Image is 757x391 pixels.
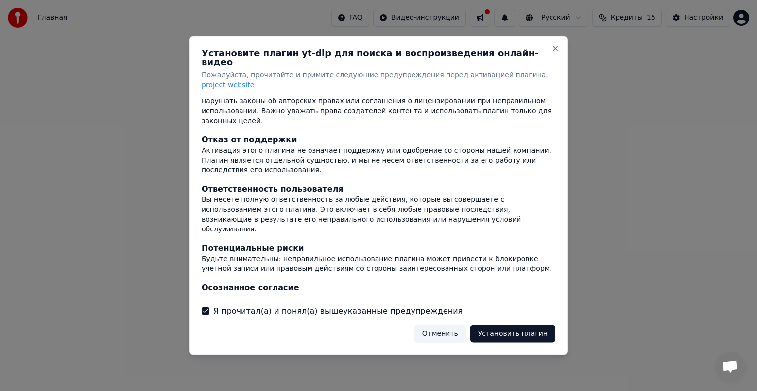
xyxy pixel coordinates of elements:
div: Ответственность пользователя [202,183,555,195]
label: Я прочитал(а) и понял(а) вышеуказанные предупреждения [213,305,463,317]
div: Отказ от поддержки [202,133,555,145]
button: Установить плагин [470,325,555,342]
p: Пожалуйста, прочитайте и примите следующие предупреждения перед активацией плагина. [202,70,555,90]
div: Активация этого плагина не означает поддержку или одобрение со стороны нашей компании. Плагин явл... [202,145,555,175]
div: Потенциальные риски [202,242,555,254]
div: Будьте внимательны: неправильное использование плагина может привести к блокировке учетной записи... [202,254,555,273]
span: project website [202,81,254,89]
h2: Установите плагин yt-dlp для поиска и воспроизведения онлайн-видео [202,49,555,66]
div: Этот плагин может позволять действия (например, скачивание контента), которые могут нарушать зако... [202,86,555,126]
div: Активируя этот плагин, вы подтверждаете, что прочитали и поняли эти предупреждения и принимаете п... [202,293,555,313]
div: Осознанное согласие [202,281,555,293]
button: Отменить [414,325,466,342]
div: Вы несете полную ответственность за любые действия, которые вы совершаете с использованием этого ... [202,195,555,234]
